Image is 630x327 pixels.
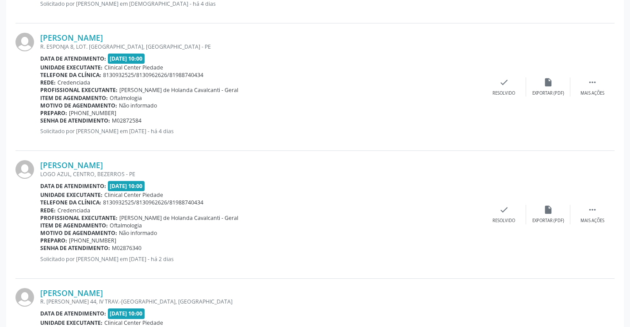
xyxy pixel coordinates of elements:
[103,199,203,206] span: 8130932525/8130962626/81988740434
[499,205,509,215] i: check
[103,71,203,79] span: 8130932525/8130962626/81988740434
[40,86,118,94] b: Profissional executante:
[108,54,145,64] span: [DATE] 10:00
[580,90,604,96] div: Mais ações
[40,229,117,237] b: Motivo de agendamento:
[119,229,157,237] span: Não informado
[110,222,142,229] span: Oftalmologia
[40,214,118,222] b: Profissional executante:
[69,109,116,117] span: [PHONE_NUMBER]
[580,218,604,224] div: Mais ações
[40,191,103,199] b: Unidade executante:
[104,191,163,199] span: Clinical Center Piedade
[57,207,90,214] span: Credenciada
[57,79,90,86] span: Credenciada
[532,218,564,224] div: Exportar (PDF)
[40,170,482,178] div: LOGO AZUL, CENTRO, BEZERROS - PE
[40,79,56,86] b: Rede:
[40,199,101,206] b: Telefone da clínica:
[108,308,145,319] span: [DATE] 10:00
[40,64,103,71] b: Unidade executante:
[108,181,145,191] span: [DATE] 10:00
[40,237,67,244] b: Preparo:
[40,222,108,229] b: Item de agendamento:
[40,109,67,117] b: Preparo:
[15,33,34,51] img: img
[119,214,238,222] span: [PERSON_NAME] de Holanda Cavalcanti - Geral
[40,310,106,317] b: Data de atendimento:
[532,90,564,96] div: Exportar (PDF)
[40,127,482,135] p: Solicitado por [PERSON_NAME] em [DATE] - há 4 dias
[40,182,106,190] b: Data de atendimento:
[104,64,163,71] span: Clinical Center Piedade
[499,77,509,87] i: check
[40,71,101,79] b: Telefone da clínica:
[40,33,103,42] a: [PERSON_NAME]
[112,117,141,124] span: M02872584
[493,218,515,224] div: Resolvido
[40,102,117,109] b: Motivo de agendamento:
[493,90,515,96] div: Resolvido
[40,94,108,102] b: Item de agendamento:
[110,94,142,102] span: Oftalmologia
[40,160,103,170] a: [PERSON_NAME]
[40,288,103,298] a: [PERSON_NAME]
[40,55,106,62] b: Data de atendimento:
[112,244,141,252] span: M02876340
[40,117,110,124] b: Senha de atendimento:
[15,160,34,179] img: img
[40,244,110,252] b: Senha de atendimento:
[69,237,116,244] span: [PHONE_NUMBER]
[40,207,56,214] b: Rede:
[119,86,238,94] span: [PERSON_NAME] de Holanda Cavalcanti - Geral
[40,319,103,327] b: Unidade executante:
[40,298,482,305] div: R. [PERSON_NAME] 44, IV TRAV.-[GEOGRAPHIC_DATA], [GEOGRAPHIC_DATA]
[588,77,597,87] i: 
[40,255,482,263] p: Solicitado por [PERSON_NAME] em [DATE] - há 2 dias
[543,77,553,87] i: insert_drive_file
[119,102,157,109] span: Não informado
[40,43,482,50] div: R. ESPONJA 8, LOT. [GEOGRAPHIC_DATA], [GEOGRAPHIC_DATA] - PE
[15,288,34,307] img: img
[104,319,163,327] span: Clinical Center Piedade
[543,205,553,215] i: insert_drive_file
[588,205,597,215] i: 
